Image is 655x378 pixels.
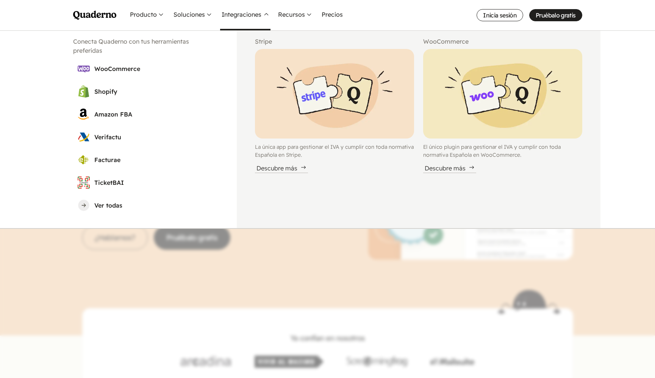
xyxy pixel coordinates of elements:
a: Facturae [73,149,219,170]
h2: WooCommerce [423,37,582,46]
img: Pieces of a puzzle with WooCommerce and Quaderno logos [423,49,582,139]
h3: WooCommerce [94,64,214,73]
p: El único plugin para gestionar el IVA y cumplir con toda normativa Española en WooCommerce. [423,143,582,159]
a: Pruébalo gratis [529,9,582,21]
a: Pieces of a puzzle with WooCommerce and Quaderno logosEl único plugin para gestionar el IVA y cum... [423,49,582,173]
a: WooCommerce [73,58,219,79]
a: Pieces of a puzzle with Stripe and Quaderno logosLa única app para gestionar el IVA y cumplir con... [255,49,414,173]
h2: Stripe [255,37,414,46]
h3: Shopify [94,87,214,96]
a: Amazon FBA [73,104,219,125]
div: Descubre más [423,164,476,173]
h3: Ver todas [94,201,214,210]
h3: TicketBAI [94,178,214,187]
a: Verifactu [73,126,219,148]
div: Descubre más [255,164,308,173]
h2: Conecta Quaderno con tus herramientas preferidas [73,37,219,55]
h3: Facturae [94,155,214,164]
h3: Amazon FBA [94,110,214,119]
p: La única app para gestionar el IVA y cumplir con toda normativa Española en Stripe. [255,143,414,159]
a: Inicia sesión [477,9,523,21]
img: Pieces of a puzzle with Stripe and Quaderno logos [255,49,414,139]
h3: Verifactu [94,132,214,142]
a: TicketBAI [73,172,219,193]
a: Ver todas [73,195,219,216]
a: Shopify [73,81,219,102]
